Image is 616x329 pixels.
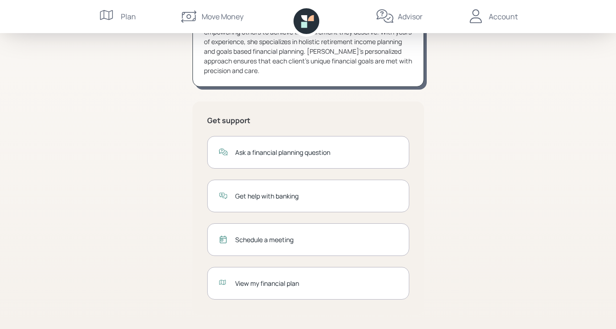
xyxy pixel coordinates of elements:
[235,147,398,157] div: Ask a financial planning question
[204,17,413,75] div: [PERSON_NAME] is a Fiduciary Retirement Advisor with a passion for empowering others to achieve t...
[398,11,423,22] div: Advisor
[202,11,243,22] div: Move Money
[235,278,398,288] div: View my financial plan
[207,116,409,125] h5: Get support
[121,11,136,22] div: Plan
[235,191,398,201] div: Get help with banking
[489,11,518,22] div: Account
[235,235,398,244] div: Schedule a meeting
